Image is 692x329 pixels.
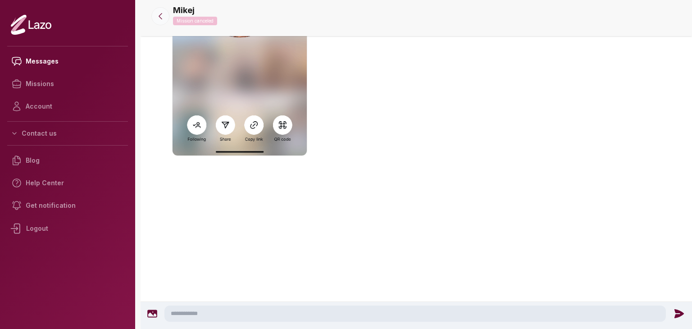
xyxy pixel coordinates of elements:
[7,95,128,118] a: Account
[7,194,128,217] a: Get notification
[173,4,195,17] p: Mikej
[173,17,217,25] p: Mission canceled
[7,125,128,142] button: Contact us
[7,50,128,73] a: Messages
[7,73,128,95] a: Missions
[7,217,128,240] div: Logout
[7,149,128,172] a: Blog
[7,172,128,194] a: Help Center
